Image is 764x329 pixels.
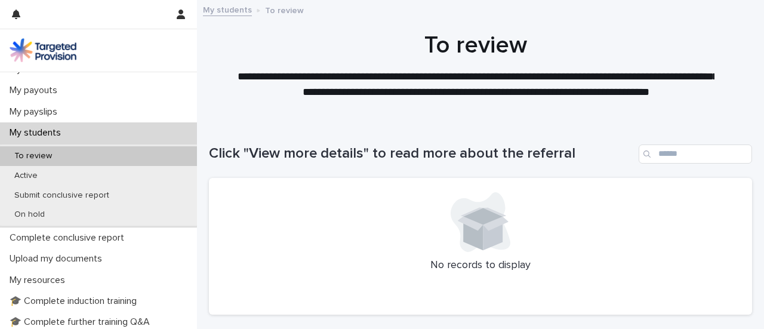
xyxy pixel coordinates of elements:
h1: To review [209,31,743,60]
p: On hold [5,210,54,220]
p: My students [5,127,70,139]
input: Search [639,144,752,164]
p: My payslips [5,106,67,118]
p: Complete conclusive report [5,232,134,244]
p: To review [5,151,61,161]
p: Active [5,171,47,181]
p: No records to display [223,259,738,272]
p: Submit conclusive report [5,190,119,201]
h1: Click "View more details" to read more about the referral [209,145,634,162]
a: My students [203,2,252,16]
img: M5nRWzHhSzIhMunXDL62 [10,38,76,62]
p: Upload my documents [5,253,112,265]
p: 🎓 Complete further training Q&A [5,316,159,328]
p: My payouts [5,85,67,96]
p: My resources [5,275,75,286]
p: 🎓 Complete induction training [5,296,146,307]
p: To review [265,3,304,16]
